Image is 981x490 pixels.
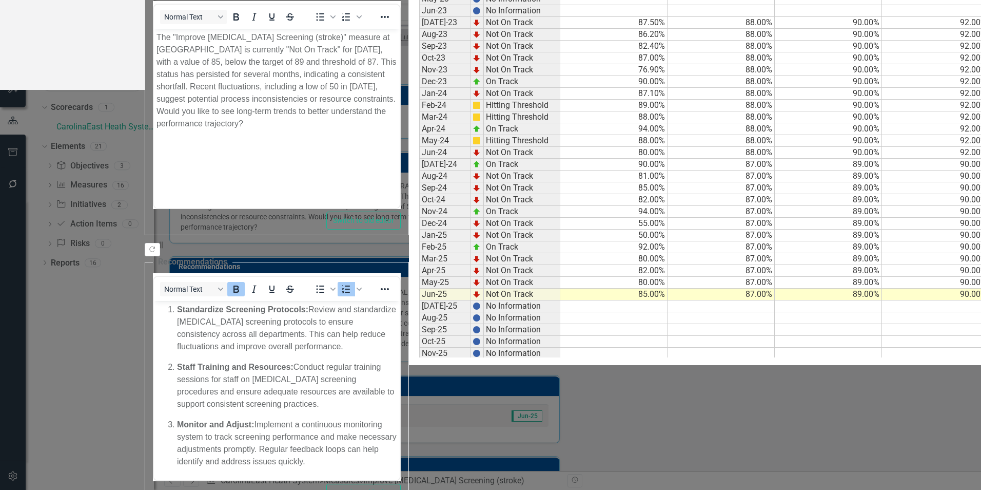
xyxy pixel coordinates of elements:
td: 90.00% [560,76,668,88]
td: Nov-24 [419,206,470,218]
img: TnMDeAgwAPMxUmUi88jYAAAAAElFTkSuQmCC [473,89,481,98]
img: TnMDeAgwAPMxUmUi88jYAAAAAElFTkSuQmCC [473,30,481,39]
td: 89.00% [775,253,882,265]
td: 86.20% [560,29,668,41]
img: TnMDeAgwAPMxUmUi88jYAAAAAElFTkSuQmCC [473,18,481,27]
td: Dec-24 [419,218,470,230]
img: BgCOk07PiH71IgAAAABJRU5ErkJggg== [473,349,481,357]
td: 94.00% [560,206,668,218]
img: TnMDeAgwAPMxUmUi88jYAAAAAElFTkSuQmCC [473,172,481,180]
td: 87.00% [560,52,668,64]
td: 50.00% [560,230,668,241]
td: 87.00% [668,182,775,194]
td: 82.40% [560,41,668,52]
td: Apr-24 [419,123,470,135]
td: Nov-25 [419,348,470,360]
td: 89.00% [775,289,882,300]
td: 88.00% [560,135,668,147]
td: May-25 [419,277,470,289]
td: 88.00% [668,64,775,76]
td: 80.00% [560,147,668,159]
td: 90.00% [560,159,668,171]
td: 90.00% [775,17,882,29]
td: Nov-23 [419,64,470,76]
button: Block Normal Text [160,282,227,296]
td: 88.00% [668,76,775,88]
td: Not On Track [484,171,560,182]
td: No Information [484,300,560,312]
td: 87.00% [668,241,775,253]
img: TnMDeAgwAPMxUmUi88jYAAAAAElFTkSuQmCC [473,278,481,287]
img: zOikAAAAAElFTkSuQmCC [473,208,481,216]
div: Numbered list [338,282,363,296]
td: Not On Track [484,218,560,230]
td: 88.00% [668,17,775,29]
img: cBAA0RP0Y6D5n+AAAAAElFTkSuQmCC [473,113,481,121]
td: Mar-24 [419,111,470,123]
td: 82.00% [560,265,668,277]
img: TnMDeAgwAPMxUmUi88jYAAAAAElFTkSuQmCC [473,42,481,50]
td: Not On Track [484,182,560,194]
td: Not On Track [484,147,560,159]
td: 85.00% [560,289,668,300]
td: Not On Track [484,52,560,64]
td: 88.00% [668,100,775,111]
td: Mar-25 [419,253,470,265]
td: 89.00% [775,194,882,206]
td: Not On Track [484,265,560,277]
td: Sep-24 [419,182,470,194]
div: Bullet list [311,282,337,296]
td: 55.00% [560,218,668,230]
td: 89.00% [775,159,882,171]
button: Italic [245,10,263,24]
td: 90.00% [775,76,882,88]
td: Sep-25 [419,324,470,336]
td: 88.00% [668,147,775,159]
button: Strikethrough [281,282,299,296]
td: 80.00% [560,253,668,265]
td: 90.00% [775,135,882,147]
td: No Information [484,312,560,324]
td: On Track [484,159,560,171]
td: Not On Track [484,29,560,41]
td: 87.00% [668,206,775,218]
img: BgCOk07PiH71IgAAAABJRU5ErkJggg== [473,326,481,334]
td: 88.00% [668,135,775,147]
td: Jan-24 [419,88,470,100]
td: Feb-25 [419,241,470,253]
td: 88.00% [560,111,668,123]
td: 89.00% [775,265,882,277]
td: 89.00% [775,241,882,253]
td: Not On Track [484,289,560,300]
td: Oct-25 [419,336,470,348]
button: Reveal or hide additional toolbar items [376,282,394,296]
td: 88.00% [668,41,775,52]
button: Italic [245,282,263,296]
td: Feb-24 [419,100,470,111]
td: 89.00% [775,277,882,289]
td: 88.00% [668,111,775,123]
td: 87.00% [668,159,775,171]
td: Dec-23 [419,76,470,88]
td: 90.00% [775,100,882,111]
td: No Information [484,336,560,348]
td: Not On Track [484,194,560,206]
td: [DATE]-24 [419,159,470,171]
img: TnMDeAgwAPMxUmUi88jYAAAAAElFTkSuQmCC [473,196,481,204]
td: Jun-25 [419,289,470,300]
td: 94.00% [560,123,668,135]
img: TnMDeAgwAPMxUmUi88jYAAAAAElFTkSuQmCC [473,66,481,74]
td: 87.00% [668,253,775,265]
td: 90.00% [775,29,882,41]
td: Apr-25 [419,265,470,277]
td: [DATE]-23 [419,17,470,29]
img: BgCOk07PiH71IgAAAABJRU5ErkJggg== [473,302,481,310]
button: Bold [227,282,245,296]
td: 90.00% [775,64,882,76]
button: Underline [263,10,281,24]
